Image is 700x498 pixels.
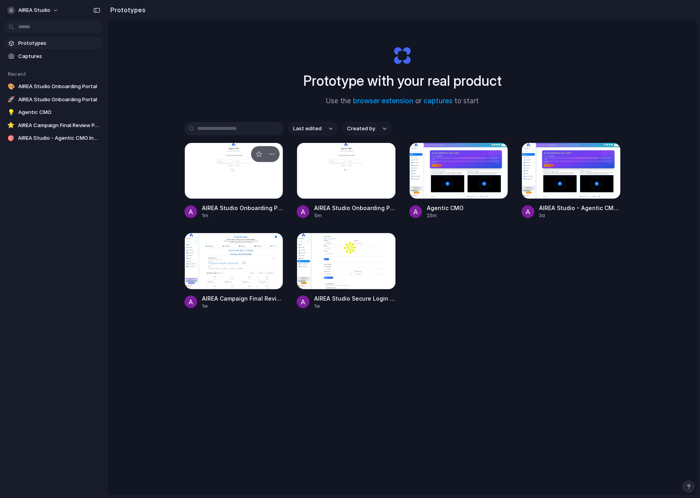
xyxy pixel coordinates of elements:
button: AIREA Studio [4,4,63,17]
a: AIREA Campaign Final Review PageAIREA Campaign Final Review Page1w [184,233,284,309]
span: AIREA Studio - Agentic CMO Interface [539,204,621,212]
div: 5m [314,212,396,219]
div: 1m [202,212,284,219]
span: AIREA Campaign Final Review Page [202,294,284,303]
span: AIREA Campaign Final Review Page [18,122,100,129]
a: Prototypes [4,37,103,49]
div: 🎨 [7,83,15,91]
div: 1w [314,303,396,310]
div: 23m [427,212,508,219]
a: Agentic CMOAgentic CMO23m [409,143,508,219]
span: AIREA Studio [18,6,50,14]
span: AIREA Studio Onboarding Portal [18,83,100,91]
a: 🚀AIREA Studio Onboarding Portal [4,94,103,106]
div: ⭐ [7,122,15,129]
div: 🎯 [7,134,15,142]
span: Created by [347,125,375,133]
span: Prototypes [18,39,100,47]
a: AIREA Studio Onboarding PortalAIREA Studio Onboarding Portal5m [297,143,396,219]
div: 1w [202,303,284,310]
a: 🎯AIREA Studio - Agentic CMO Interface [4,132,103,144]
a: 💡Agentic CMO [4,106,103,118]
span: AIREA Studio Onboarding Portal [314,204,396,212]
a: captures [424,97,453,105]
h1: Prototype with your real product [303,70,502,91]
span: Agentic CMO [18,108,100,116]
a: browser extension [353,97,413,105]
div: 🚀 [7,96,15,104]
a: AIREA Studio Onboarding PortalAIREA Studio Onboarding Portal1m [184,143,284,219]
span: Recent [8,71,26,77]
div: 3d [539,212,621,219]
h2: Prototypes [107,5,146,15]
a: ⭐AIREA Campaign Final Review Page [4,120,103,131]
div: 💡 [7,108,15,116]
a: AIREA Studio - Agentic CMO InterfaceAIREA Studio - Agentic CMO Interface3d [522,143,621,219]
a: Captures [4,50,103,62]
button: Last edited [288,122,338,135]
span: Last edited [293,125,322,133]
span: Agentic CMO [427,204,508,212]
span: AIREA Studio Onboarding Portal [18,96,100,104]
span: Captures [18,52,100,60]
span: Use the or to start [326,96,479,106]
span: AIREA Studio Onboarding Portal [202,204,284,212]
a: 🎨AIREA Studio Onboarding Portal [4,81,103,93]
button: Created by [342,122,391,135]
span: AIREA Studio Secure Login Enhancement [314,294,396,303]
a: AIREA Studio Secure Login EnhancementAIREA Studio Secure Login Enhancement1w [297,233,396,309]
span: AIREA Studio - Agentic CMO Interface [18,134,100,142]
